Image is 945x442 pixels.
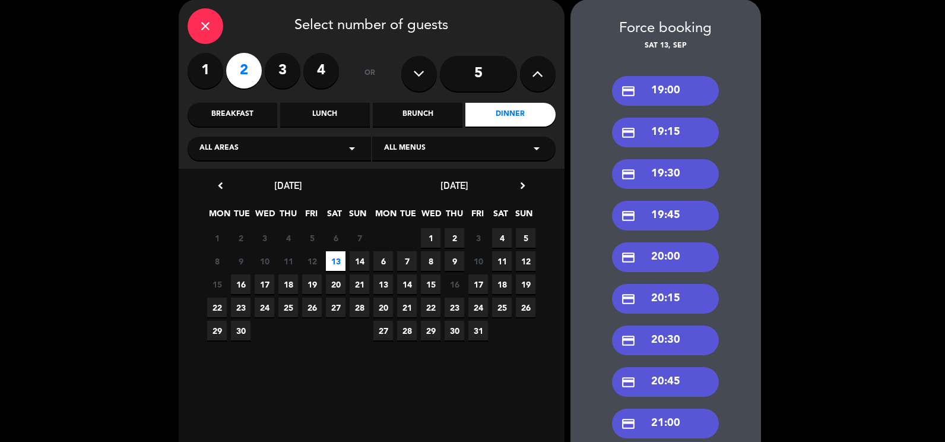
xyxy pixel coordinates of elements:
[440,179,468,191] span: [DATE]
[280,103,370,127] div: Lunch
[621,84,636,99] i: credit_card
[326,251,345,271] span: 13
[303,53,339,89] label: 4
[255,274,274,294] span: 17
[231,274,250,294] span: 16
[421,321,440,340] span: 29
[492,274,512,294] span: 18
[397,298,417,317] span: 21
[209,207,229,226] span: MON
[516,274,535,294] span: 19
[516,298,535,317] span: 26
[350,251,369,271] span: 14
[278,251,298,271] span: 11
[570,40,761,52] div: Sat 13, Sep
[421,228,440,248] span: 1
[621,333,636,348] i: credit_card
[621,292,636,307] i: credit_card
[421,298,440,317] span: 22
[207,251,227,271] span: 8
[397,251,417,271] span: 7
[421,274,440,294] span: 15
[516,228,535,248] span: 5
[468,298,488,317] span: 24
[207,321,227,340] span: 29
[350,228,369,248] span: 7
[326,274,345,294] span: 20
[492,228,512,248] span: 4
[570,17,761,40] div: Force booking
[373,251,393,271] span: 6
[278,274,298,294] span: 18
[373,298,393,317] span: 20
[612,326,719,355] div: 20:30
[207,274,227,294] span: 15
[491,207,510,226] span: SAT
[348,207,367,226] span: SUN
[445,298,464,317] span: 23
[373,274,393,294] span: 13
[612,284,719,314] div: 20:15
[445,207,464,226] span: THU
[397,321,417,340] span: 28
[445,274,464,294] span: 16
[492,298,512,317] span: 25
[198,19,213,33] i: close
[188,53,223,89] label: 1
[445,321,464,340] span: 30
[621,416,636,431] i: credit_card
[468,321,488,340] span: 31
[302,207,321,226] span: FRI
[421,207,441,226] span: WED
[468,228,488,248] span: 3
[516,179,529,192] i: chevron_right
[274,179,302,191] span: [DATE]
[226,53,262,89] label: 2
[231,228,250,248] span: 2
[231,321,250,340] span: 30
[326,228,345,248] span: 6
[621,250,636,265] i: credit_card
[445,228,464,248] span: 2
[397,274,417,294] span: 14
[612,159,719,189] div: 19:30
[231,298,250,317] span: 23
[612,201,719,231] div: 19:45
[232,207,252,226] span: TUE
[373,103,462,127] div: Brunch
[188,8,556,44] div: Select number of guests
[373,321,393,340] span: 27
[384,143,426,154] span: All menus
[612,76,719,106] div: 19:00
[465,103,555,127] div: Dinner
[468,207,487,226] span: FRI
[231,251,250,271] span: 9
[421,251,440,271] span: 8
[255,298,274,317] span: 24
[514,207,534,226] span: SUN
[302,228,322,248] span: 5
[345,141,359,156] i: arrow_drop_down
[188,103,277,127] div: Breakfast
[612,242,719,272] div: 20:00
[278,298,298,317] span: 25
[468,274,488,294] span: 17
[398,207,418,226] span: TUE
[278,228,298,248] span: 4
[516,251,535,271] span: 12
[492,251,512,271] span: 11
[621,209,636,223] i: credit_card
[612,118,719,147] div: 19:15
[265,53,300,89] label: 3
[326,298,345,317] span: 27
[207,298,227,317] span: 22
[621,375,636,390] i: credit_card
[621,125,636,140] i: credit_card
[445,251,464,271] span: 9
[529,141,544,156] i: arrow_drop_down
[350,298,369,317] span: 28
[325,207,344,226] span: SAT
[255,228,274,248] span: 3
[350,274,369,294] span: 21
[302,251,322,271] span: 12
